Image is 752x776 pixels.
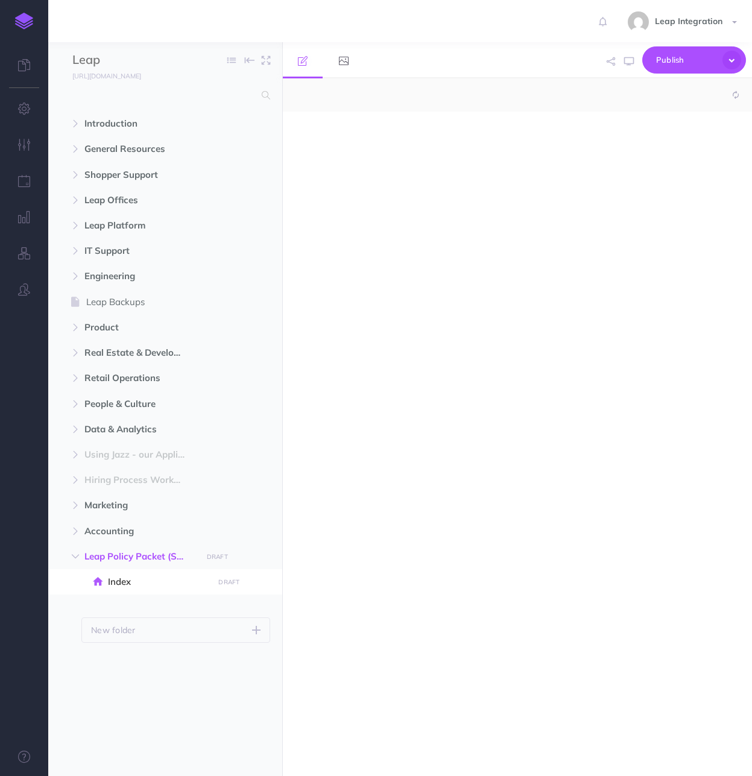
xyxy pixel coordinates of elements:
[202,550,232,564] button: DRAFT
[628,11,649,33] img: d5e36ae4d02c354865c55df859ede724.jpg
[84,168,195,182] span: Shopper Support
[72,51,214,69] input: Documentation Name
[86,295,210,309] span: Leap Backups
[84,244,195,258] span: IT Support
[84,269,195,283] span: Engineering
[15,13,33,30] img: logo-mark.svg
[48,69,153,81] a: [URL][DOMAIN_NAME]
[84,218,195,233] span: Leap Platform
[84,371,195,385] span: Retail Operations
[84,142,195,156] span: General Resources
[642,46,746,74] button: Publish
[84,320,195,335] span: Product
[214,575,244,589] button: DRAFT
[656,51,716,69] span: Publish
[84,397,195,411] span: People & Culture
[84,524,195,538] span: Accounting
[84,193,195,207] span: Leap Offices
[218,578,239,586] small: DRAFT
[207,553,228,561] small: DRAFT
[649,16,728,27] span: Leap Integration
[84,447,195,462] span: Using Jazz - our Applicant Tracking System
[72,72,141,80] small: [URL][DOMAIN_NAME]
[91,623,136,637] p: New folder
[84,345,195,360] span: Real Estate & Development
[72,84,254,106] input: Search
[81,617,270,643] button: New folder
[84,473,195,487] span: Hiring Process Workflow
[84,498,195,513] span: Marketing
[84,116,195,131] span: Introduction
[84,549,195,564] span: Leap Policy Packet (SOC2)
[108,575,210,589] span: Index
[84,422,195,437] span: Data & Analytics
